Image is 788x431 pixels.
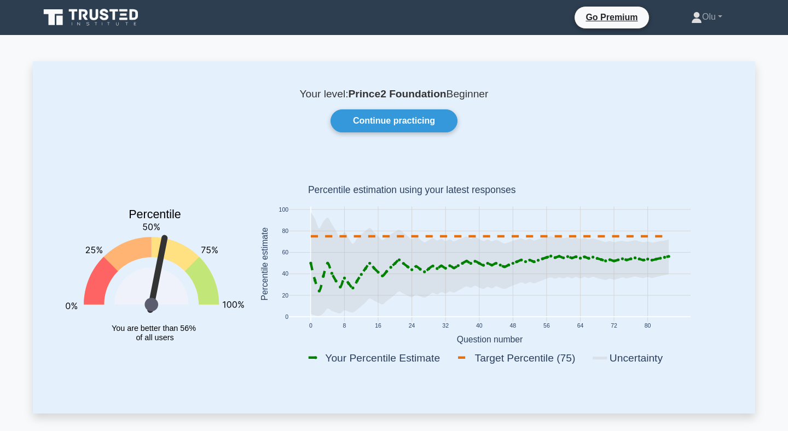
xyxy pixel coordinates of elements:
[375,323,381,329] text: 16
[343,323,346,329] text: 8
[577,323,584,329] text: 64
[457,335,523,344] text: Question number
[308,185,516,196] text: Percentile estimation using your latest responses
[665,6,749,28] a: Olu
[509,323,516,329] text: 48
[348,88,446,100] b: Prince2 Foundation
[136,333,173,342] tspan: of all users
[260,228,269,301] text: Percentile estimate
[282,271,288,277] text: 40
[409,323,415,329] text: 24
[579,10,644,24] a: Go Premium
[282,228,288,234] text: 80
[476,323,483,329] text: 40
[331,109,457,132] a: Continue practicing
[282,250,288,256] text: 60
[611,323,617,329] text: 72
[282,293,288,299] text: 20
[112,324,196,333] tspan: You are better than 56%
[645,323,651,329] text: 80
[129,208,181,222] text: Percentile
[442,323,449,329] text: 32
[285,314,288,320] text: 0
[59,88,729,101] p: Your level: Beginner
[543,323,550,329] text: 56
[279,207,289,213] text: 100
[309,323,312,329] text: 0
